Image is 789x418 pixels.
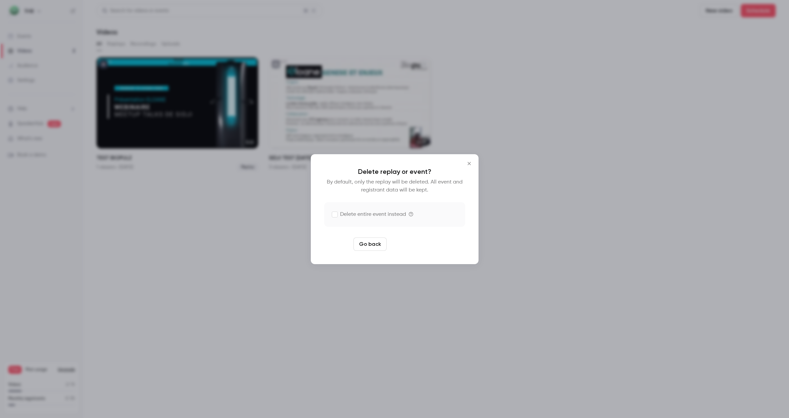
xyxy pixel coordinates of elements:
button: Delete replay [389,237,436,251]
p: By default, only the replay will be deleted. All event and registrant data will be kept. [324,178,465,194]
button: Close [463,157,476,170]
label: Delete entire event instead [332,210,406,218]
button: Go back [353,237,387,251]
p: Delete replay or event? [324,168,465,176]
